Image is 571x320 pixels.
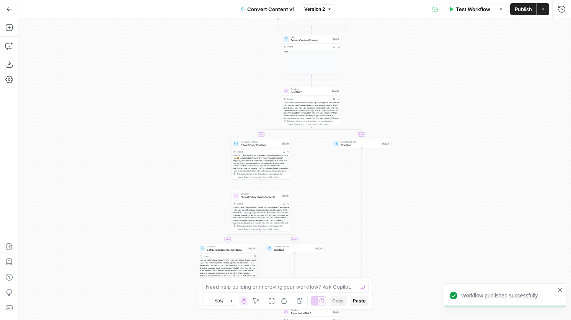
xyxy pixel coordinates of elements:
[350,296,369,306] button: Paste
[287,120,339,126] div: This output is too large & has been abbreviated for review. to view the full content.
[301,4,335,14] button: Version 2
[237,150,281,153] div: Output
[287,97,331,100] div: Output
[241,143,280,147] span: Extract Body Content
[341,143,380,147] span: Content
[291,309,331,312] span: Condition
[237,224,289,231] div: This output is too large & has been abbreviated for review. to view the full content.
[311,27,312,34] g: Edge from step_1-conditional-end to step_3
[291,38,331,42] span: Detect Content Format
[198,259,257,295] div: <p> <a href="/spend-trends"> </a> </p> <p> Spend Trends Home </p> <p> <a href="/spend-trends/corp...
[241,192,279,195] span: Condition
[291,88,330,91] span: Condition
[241,195,279,199] span: Should Extract Main Content?
[314,247,323,250] div: Step 26
[510,3,537,15] button: Publish
[232,206,291,242] div: <p> <a href="/spend-trends"> </a> </p> <p> Spend Trends Home </p> <p> <a href="/spend-trends/corp...
[291,90,330,94] span: Is HTML?
[247,5,295,13] span: Convert Content v1
[456,5,490,13] span: Test Workflow
[237,172,289,179] div: This output is too large & has been abbreviated for review. to view the full content.
[261,180,262,191] g: Edge from step_19 to step_25
[332,297,344,304] span: Copy
[237,202,281,205] div: Output
[291,36,331,39] span: utility
[278,19,312,28] g: Edge from step_2 to step_1-conditional-end
[207,248,246,252] span: Extract Content via Trafilatura
[244,228,258,230] span: Copy the output
[198,244,258,284] div: WorkflowExtract Content via TrafilaturaStep 28Output<p> <a href="/spend-trends"> </a> </p> <p> Sp...
[281,142,289,145] div: Step 19
[232,154,291,201] div: <div id="__next"><div><div><section><div><div><div><div><p><p>🍔 <a data-testid="rebirth-link" hre...
[244,176,258,178] span: Copy the output
[329,296,347,306] button: Copy
[294,123,308,125] span: Copy the output
[332,37,339,41] div: Step 3
[282,86,341,127] div: ConditionIs HTML?Step 20Output<p> <a href="/spend-trends"> </a> </p> <p> Spend Trends Home </p> <...
[558,287,563,293] button: close
[353,297,365,304] span: Paste
[232,139,291,180] div: Run Code · PythonExtract Body ContentStep 19Output<div id="__next"><div><div><section><div><div><...
[281,194,289,197] div: Step 25
[444,3,495,15] button: Test Workflow
[282,101,341,138] div: <p> <a href="/spend-trends"> </a> </p> <p> Spend Trends Home </p> <p> <a href="/spend-trends/corp...
[232,191,291,232] div: ConditionShould Extract Main Content?Step 25Output<p> <a href="/spend-trends"> </a> </p> <p> Spen...
[203,255,247,258] div: Output
[207,245,246,248] span: Workflow
[241,140,280,143] span: Run Code · Python
[515,5,532,13] span: Publish
[331,89,339,93] div: Step 20
[274,245,313,248] span: Write Liquid Text
[311,75,312,86] g: Edge from step_3 to step_20
[274,248,313,252] span: Content
[332,139,392,148] div: Write Liquid TextContentStep 21
[461,292,555,299] div: Workflow published successfully
[291,311,331,315] span: Expected HTML?
[382,142,390,145] div: Step 21
[282,34,341,75] div: utilityDetect Content FormatStep 3Output****
[265,244,325,253] div: Write Liquid TextContentStep 26
[227,232,261,244] g: Edge from step_25 to step_28
[247,247,256,250] div: Step 28
[215,298,224,304] span: 50%
[261,127,312,139] g: Edge from step_20 to step_19
[261,232,295,244] g: Edge from step_25 to step_26
[261,253,295,293] g: Edge from step_26 to step_25-conditional-end
[341,140,380,143] span: Write Liquid Text
[332,310,339,314] div: Step 5
[287,45,331,48] div: Output
[312,127,362,139] g: Edge from step_20 to step_21
[236,3,299,15] button: Convert Content v1
[312,148,362,301] g: Edge from step_21 to step_20-conditional-end
[304,6,325,13] span: Version 2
